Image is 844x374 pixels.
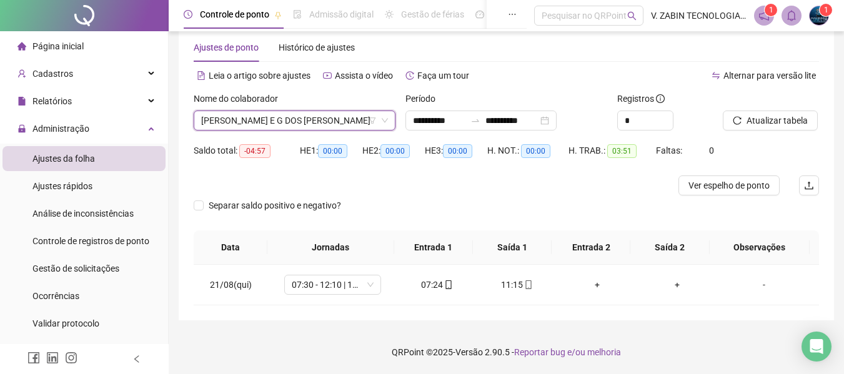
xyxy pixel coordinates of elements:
[46,352,59,364] span: linkedin
[521,144,550,158] span: 00:00
[733,116,742,125] span: reload
[473,230,552,265] th: Saída 1
[369,117,376,124] span: filter
[194,230,267,265] th: Data
[209,71,310,81] span: Leia o artigo sobre ajustes
[607,144,637,158] span: 03:51
[425,144,487,158] div: HE 3:
[804,180,814,190] span: upload
[723,71,816,81] span: Alternar para versão lite
[417,71,469,81] span: Faça um tour
[274,11,282,19] span: pushpin
[617,92,665,106] span: Registros
[380,144,410,158] span: 00:00
[32,318,99,328] span: Validar protocolo
[455,347,483,357] span: Versão
[508,10,517,19] span: ellipsis
[523,280,533,289] span: mobile
[758,10,770,21] span: notification
[32,236,149,246] span: Controle de registros de ponto
[32,263,119,273] span: Gestão de solicitações
[765,4,777,16] sup: 1
[17,124,26,133] span: lock
[709,145,714,155] span: 0
[309,9,374,19] span: Admissão digital
[385,10,394,19] span: sun
[769,6,773,14] span: 1
[201,111,388,130] span: PAMELA E G DOS SANTOS BAENNINGER
[32,96,72,106] span: Relatórios
[656,145,684,155] span: Faltas:
[688,179,770,192] span: Ver espelho de ponto
[824,6,828,14] span: 1
[475,10,484,19] span: dashboard
[194,92,286,106] label: Nome do colaborador
[786,10,797,21] span: bell
[27,352,40,364] span: facebook
[487,278,547,292] div: 11:15
[194,42,259,52] span: Ajustes de ponto
[32,41,84,51] span: Página inicial
[132,355,141,363] span: left
[362,144,425,158] div: HE 2:
[627,11,637,21] span: search
[32,124,89,134] span: Administração
[470,116,480,125] span: to
[239,144,271,158] span: -04:57
[647,278,707,292] div: +
[32,69,73,79] span: Cadastros
[401,9,464,19] span: Gestão de férias
[335,71,393,81] span: Assista o vídeo
[656,94,665,103] span: info-circle
[32,209,134,219] span: Análise de inconsistências
[184,10,192,19] span: clock-circle
[727,278,801,292] div: -
[194,144,300,158] div: Saldo total:
[567,278,627,292] div: +
[820,4,832,16] sup: Atualize o seu contato no menu Meus Dados
[32,154,95,164] span: Ajustes da folha
[720,240,800,254] span: Observações
[810,6,828,25] img: 8920
[267,230,394,265] th: Jornadas
[723,111,818,130] button: Atualizar tabela
[568,144,656,158] div: H. TRAB.:
[293,10,302,19] span: file-done
[292,275,374,294] span: 07:30 - 12:10 | 13:10 - 17:18
[381,117,389,124] span: down
[197,71,206,80] span: file-text
[405,71,414,80] span: history
[405,92,444,106] label: Período
[318,144,347,158] span: 00:00
[169,330,844,374] footer: QRPoint © 2025 - 2.90.5 -
[487,144,568,158] div: H. NOT.:
[552,230,630,265] th: Entrada 2
[651,9,747,22] span: V. ZABIN TECNOLOGIA E COMÉRCIO EIRRELLI
[802,332,832,362] div: Open Intercom Messenger
[300,144,362,158] div: HE 1:
[204,199,346,212] span: Separar saldo positivo e negativo?
[17,69,26,78] span: user-add
[32,291,79,301] span: Ocorrências
[747,114,808,127] span: Atualizar tabela
[32,181,92,191] span: Ajustes rápidos
[394,230,473,265] th: Entrada 1
[678,175,780,195] button: Ver espelho de ponto
[279,42,355,52] span: Histórico de ajustes
[323,71,332,80] span: youtube
[443,280,453,289] span: mobile
[17,97,26,106] span: file
[514,347,621,357] span: Reportar bug e/ou melhoria
[712,71,720,80] span: swap
[470,116,480,125] span: swap-right
[443,144,472,158] span: 00:00
[630,230,709,265] th: Saída 2
[710,230,810,265] th: Observações
[200,9,269,19] span: Controle de ponto
[210,280,252,290] span: 21/08(qui)
[65,352,77,364] span: instagram
[17,42,26,51] span: home
[407,278,467,292] div: 07:24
